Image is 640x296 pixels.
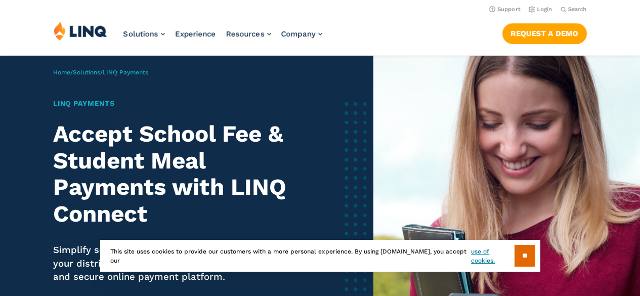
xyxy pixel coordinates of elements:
a: Support [489,6,521,13]
nav: Primary Navigation [123,21,322,55]
span: Resources [226,29,265,38]
a: use of cookies. [471,247,514,265]
a: Resources [226,29,271,38]
span: / / [53,69,148,76]
nav: Button Navigation [502,21,587,44]
div: This site uses cookies to provide our customers with a more personal experience. By using [DOMAIN... [100,240,540,272]
span: LINQ Payments [103,69,148,76]
span: Solutions [123,29,158,38]
a: Login [529,6,552,13]
h1: LINQ Payments [53,98,305,109]
button: Open Search Bar [561,6,587,13]
a: Experience [175,29,216,38]
h2: Accept School Fee & Student Meal Payments with LINQ Connect [53,121,305,227]
span: Company [281,29,316,38]
a: Home [53,69,70,76]
a: Solutions [123,29,165,38]
p: Simplify school fee and student meal payments for your district’s families with LINQ’s fast, easy... [53,243,305,283]
a: Request a Demo [502,23,587,44]
span: Search [568,6,587,13]
img: LINQ | K‑12 Software [54,21,107,40]
a: Company [281,29,322,38]
a: Solutions [73,69,100,76]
